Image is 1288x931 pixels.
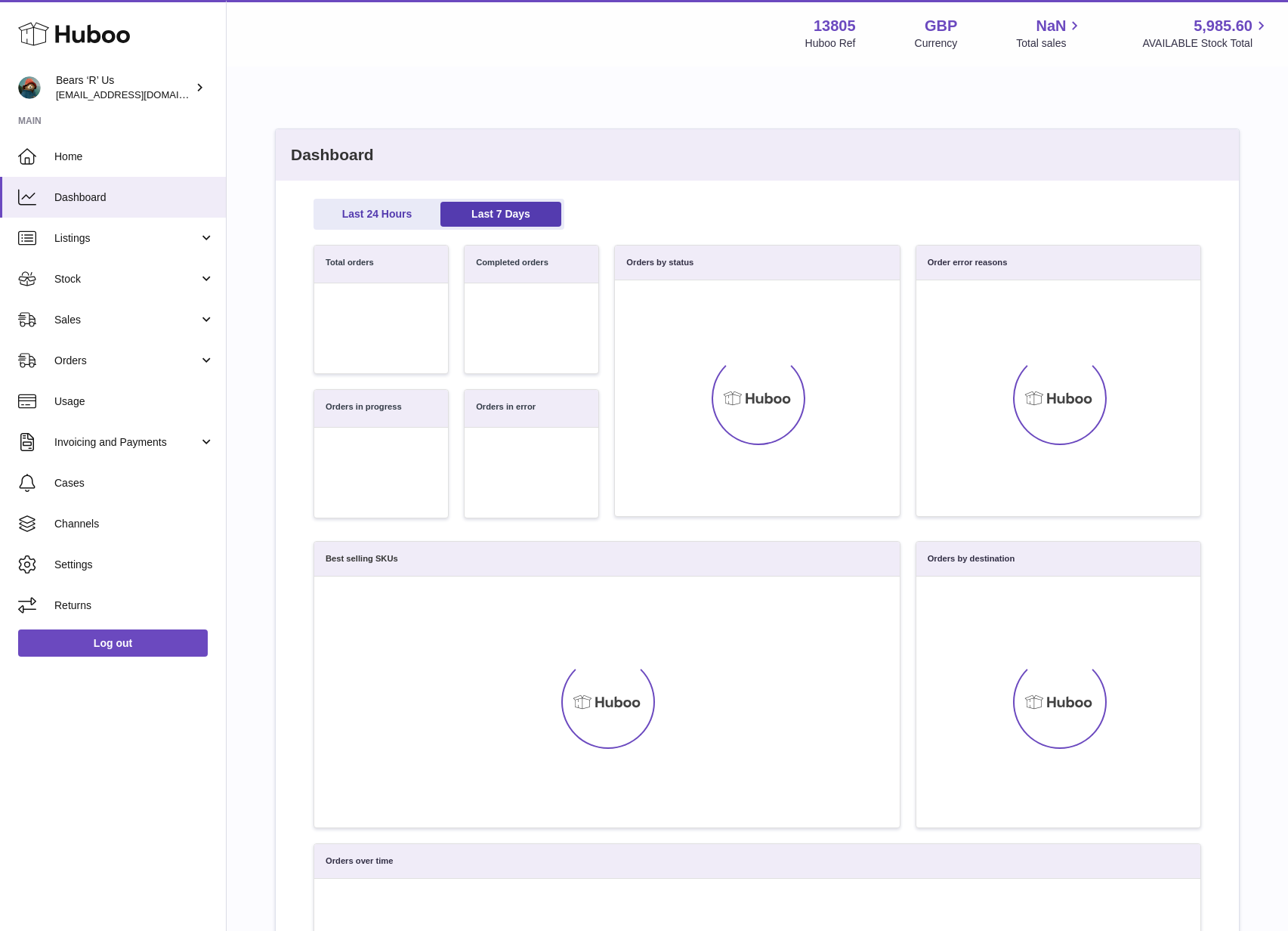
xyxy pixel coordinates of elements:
h3: Total orders [326,257,374,271]
h3: Orders by status [626,257,693,268]
h3: Best selling SKUs [326,553,398,564]
span: Cases [54,476,215,490]
h3: Orders by destination [928,553,1015,564]
strong: 13805 [814,16,856,36]
span: 5,985.60 [1194,16,1252,36]
a: NaN Total sales [1016,16,1083,51]
span: [EMAIL_ADDRESS][DOMAIN_NAME] [56,88,222,101]
a: Last 7 Days [440,202,561,227]
a: Log out [18,629,208,657]
span: Listings [54,231,199,246]
div: Huboo Ref [805,36,856,51]
span: Total sales [1016,36,1083,51]
h3: Orders in progress [326,401,402,416]
span: Invoicing and Payments [54,435,199,450]
h2: Dashboard [276,129,1239,181]
h3: Orders over time [326,855,394,867]
span: Channels [54,517,215,531]
img: bears-r-us@huboo.com [18,76,41,99]
span: NaN [1036,16,1066,36]
span: Orders [54,354,199,368]
div: Bears ‘R’ Us [56,73,192,102]
h3: Completed orders [476,257,548,271]
strong: GBP [925,16,957,36]
span: Stock [54,272,199,286]
span: Settings [54,558,215,572]
h3: Order error reasons [928,257,1008,268]
span: Sales [54,313,199,327]
span: AVAILABLE Stock Total [1142,36,1270,51]
span: Usage [54,394,215,409]
span: Dashboard [54,190,215,205]
h3: Orders in error [476,401,536,416]
a: 5,985.60 AVAILABLE Stock Total [1142,16,1270,51]
span: Returns [54,598,215,613]
a: Last 24 Hours [317,202,437,227]
div: Currency [915,36,958,51]
span: Home [54,150,215,164]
